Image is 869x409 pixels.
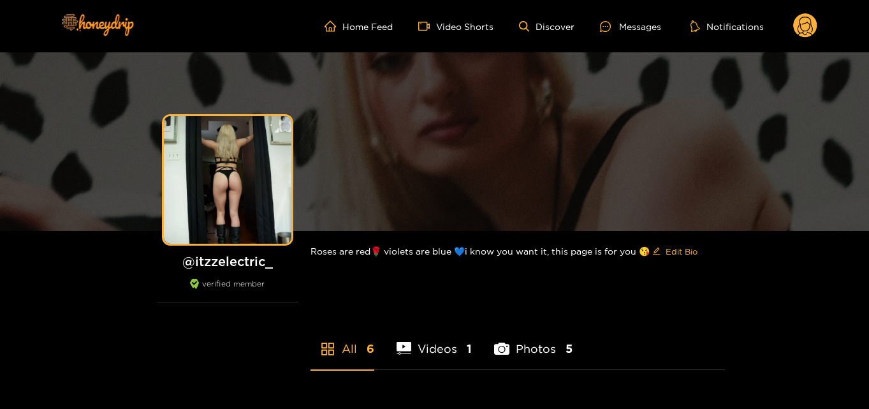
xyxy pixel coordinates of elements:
a: Home Feed [325,20,393,32]
span: video-camera [418,20,436,32]
li: Photos [494,312,573,369]
span: 1 [467,341,472,357]
div: Roses are red🌹 violets are blue 💙i know you want it, this page is for you 😘 [310,231,725,272]
span: Edit Bio [666,245,697,258]
li: Videos [397,312,472,369]
a: Video Shorts [418,20,493,32]
span: appstore [320,341,335,357]
div: verified member [157,279,298,302]
span: edit [652,247,661,257]
span: home [325,20,342,32]
div: Messages [600,19,661,34]
h1: @ itzzelectric_ [157,253,298,269]
button: editEdit Bio [650,241,700,262]
a: Discover [519,21,574,32]
span: 6 [367,341,374,357]
button: Notifications [687,20,768,33]
li: All [310,312,374,369]
span: 5 [566,341,573,357]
